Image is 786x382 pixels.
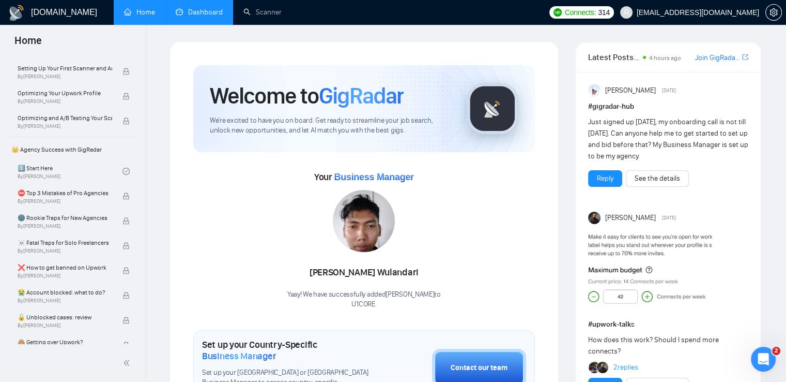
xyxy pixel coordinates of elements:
[122,292,130,299] span: lock
[695,52,740,64] a: Join GigRadar Slack Community
[8,5,25,21] img: logo
[122,117,130,125] span: lock
[18,322,112,329] span: By [PERSON_NAME]
[588,335,719,356] span: How does this work? Should I spend more connects?
[287,300,441,310] p: U1CORE .
[18,223,112,229] span: By [PERSON_NAME]
[18,98,112,105] span: By [PERSON_NAME]
[6,33,50,55] span: Home
[319,82,404,110] span: GigRadar
[124,8,155,17] a: homeHome
[122,317,130,324] span: lock
[7,139,137,160] span: 👑 Agency Success with GigRadar
[18,262,112,273] span: ❌ How to get banned on Upwork
[588,51,640,64] span: Latest Posts from the GigRadar Community
[635,173,680,184] a: See the details
[122,68,130,75] span: lock
[314,171,414,183] span: Your
[18,123,112,129] span: By [PERSON_NAME]
[123,358,133,368] span: double-left
[588,84,600,97] img: Anisuzzaman Khan
[333,190,395,252] img: 1712061552960-WhatsApp%20Image%202024-04-02%20at%2020.30.59.jpeg
[588,319,748,330] h1: # upwork-talks
[18,74,112,80] span: By [PERSON_NAME]
[623,9,630,16] span: user
[588,101,748,112] h1: # gigradar-hub
[18,248,112,254] span: By [PERSON_NAME]
[287,290,441,310] div: Yaay! We have successfully added [PERSON_NAME] to
[18,63,112,74] span: Setting Up Your First Scanner and Auto-Bidder
[18,337,112,347] span: 🙈 Getting over Upwork?
[605,212,655,224] span: [PERSON_NAME]
[467,83,518,135] img: gigradar-logo.png
[588,228,712,311] img: F09BACM5LAK-image.png
[18,287,112,298] span: 😭 Account blocked: what to do?
[122,193,130,200] span: lock
[176,8,223,17] a: dashboardDashboard
[742,52,748,62] a: export
[210,116,450,136] span: We're excited to have you on board. Get ready to streamline your job search, unlock new opportuni...
[18,213,112,223] span: 🌚 Rookie Traps for New Agencies
[588,170,622,187] button: Reply
[589,362,600,373] img: Umer
[210,82,404,110] h1: Welcome to
[626,170,689,187] button: See the details
[18,198,112,204] span: By [PERSON_NAME]
[18,298,112,304] span: By [PERSON_NAME]
[598,7,609,18] span: 314
[588,117,748,160] span: Just signed up [DATE], my onboarding call is not till [DATE]. Can anyone help me to get started t...
[765,8,782,17] a: setting
[565,7,596,18] span: Connects:
[751,347,776,372] iframe: Intercom live chat
[613,362,638,373] a: 2replies
[18,188,112,198] span: ⛔ Top 3 Mistakes of Pro Agencies
[18,160,122,183] a: 1️⃣ Start HereBy[PERSON_NAME]
[202,350,276,362] span: Business Manager
[605,85,655,96] span: [PERSON_NAME]
[18,238,112,248] span: ☠️ Fatal Traps for Solo Freelancers
[649,54,681,62] span: 4 hours ago
[122,168,130,175] span: check-circle
[662,86,676,95] span: [DATE]
[334,172,413,182] span: Business Manager
[18,113,112,123] span: Optimizing and A/B Testing Your Scanner for Better Results
[597,362,608,373] img: Bikon Kumar Das
[202,339,380,362] h1: Set up your Country-Specific
[18,273,112,279] span: By [PERSON_NAME]
[243,8,282,17] a: searchScanner
[597,173,613,184] a: Reply
[772,347,780,355] span: 2
[765,4,782,21] button: setting
[18,88,112,98] span: Optimizing Your Upwork Profile
[287,264,441,282] div: [PERSON_NAME] Wulandari
[122,267,130,274] span: lock
[588,212,600,224] img: Bikon Kumar Das
[451,362,507,374] div: Contact our team
[742,53,748,61] span: export
[122,242,130,249] span: lock
[18,312,112,322] span: 🔓 Unblocked cases: review
[553,8,562,17] img: upwork-logo.png
[122,217,130,225] span: lock
[122,342,130,349] span: lock
[662,213,676,223] span: [DATE]
[122,93,130,100] span: lock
